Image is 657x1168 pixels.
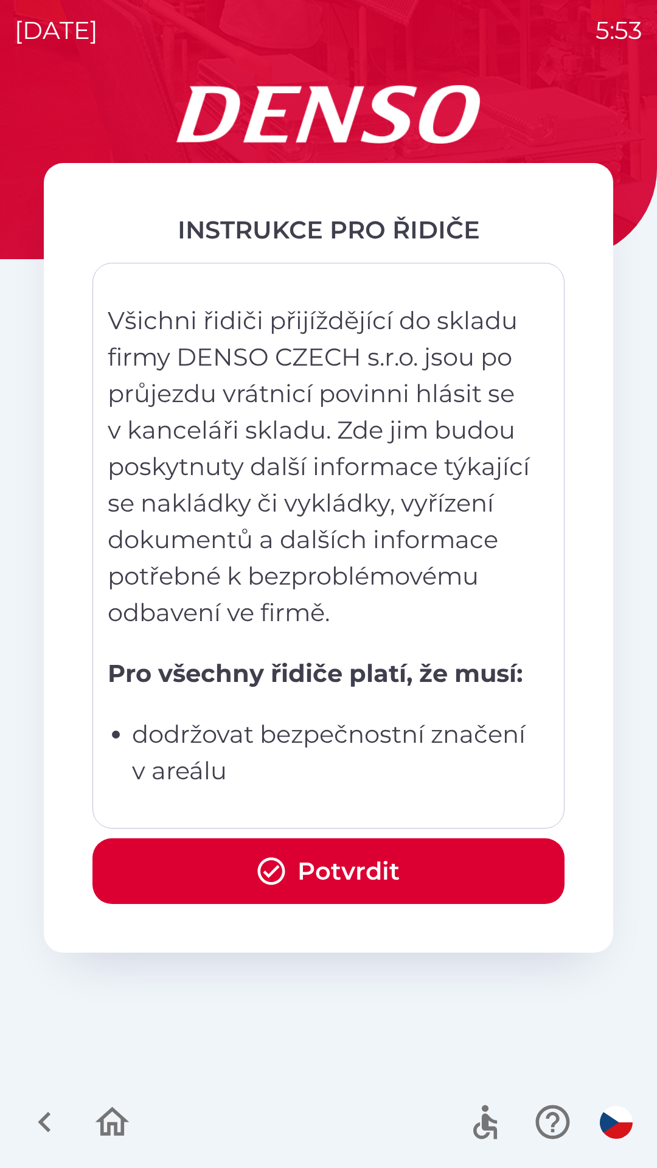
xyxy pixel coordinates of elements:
img: Logo [44,85,613,144]
p: dodržovat bezpečnostní značení v areálu [132,716,532,789]
p: 5:53 [596,12,642,49]
button: Potvrdit [92,838,565,904]
div: INSTRUKCE PRO ŘIDIČE [92,212,565,248]
p: Všichni řidiči přijíždějící do skladu firmy DENSO CZECH s.r.o. jsou po průjezdu vrátnicí povinni ... [108,302,532,631]
p: [DATE] [15,12,98,49]
strong: Pro všechny řidiče platí, že musí: [108,658,523,688]
img: cs flag [600,1106,633,1139]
